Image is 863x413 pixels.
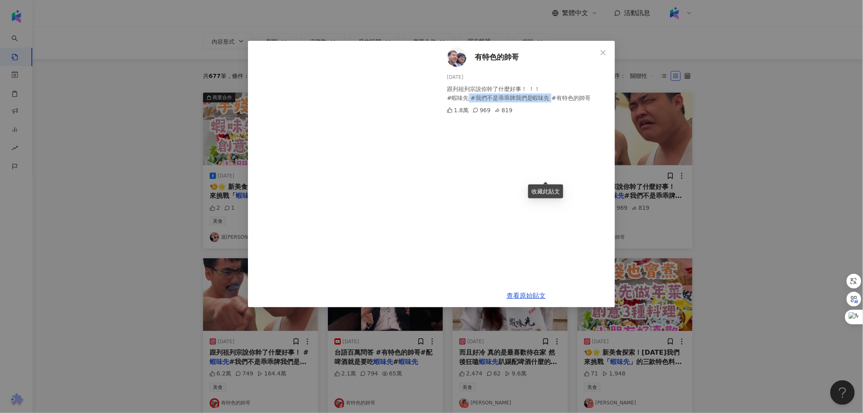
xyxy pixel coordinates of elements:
div: 819 [495,106,513,115]
span: 有特色的帥哥 [475,51,519,63]
div: 跟列祖列宗說你幹了什麼好事！ ！！ #蝦味先 #我們不是乖乖牌我們是蝦味先 #有特色的帥哥 [447,84,609,102]
div: 收藏此貼文 [528,184,563,198]
a: 查看原始貼文 [507,292,546,300]
img: KOL Avatar [447,47,467,67]
iframe: fb:post Facebook Social Plugin [248,41,434,307]
div: 969 [473,106,491,115]
button: Close [595,44,611,61]
a: KOL Avatar有特色的帥哥 [447,47,597,67]
div: 1.8萬 [447,106,469,115]
span: close [600,49,606,56]
div: [DATE] [447,73,609,81]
